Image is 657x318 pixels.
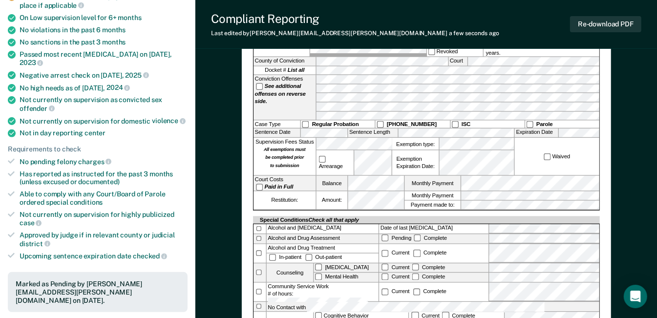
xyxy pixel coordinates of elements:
[152,117,186,125] span: violence
[20,211,188,227] div: Not currently on supervision for highly publicized
[264,147,306,169] strong: All exemptions must be completed prior to submission
[412,264,419,271] input: Complete
[20,59,43,66] span: 2023
[20,84,188,92] div: No high needs as of [DATE],
[386,121,436,127] strong: [PHONE_NUMBER]
[308,216,359,223] span: Check all that apply
[318,156,325,163] input: Arrearage
[211,30,499,37] div: Last edited by [PERSON_NAME][EMAIL_ADDRESS][PERSON_NAME][DOMAIN_NAME]
[20,26,188,34] div: No violations in the past 6
[412,250,448,256] label: Complete
[412,289,447,295] div: Complete
[266,302,599,311] label: No Contact with
[287,67,304,74] strong: List all
[302,121,309,128] input: Regular Probation
[428,48,435,55] input: Revoked
[414,234,421,241] input: Complete
[570,16,641,32] button: Re-download PDF
[380,250,410,256] label: Current
[269,254,276,261] input: In-patient
[380,274,410,280] label: Current
[266,282,378,301] div: Community Service Work # of hours:
[314,273,378,282] label: Mental Health
[78,178,119,186] span: documented)
[544,153,551,160] input: Waived
[20,252,188,260] div: Upcoming sentence expiration date
[20,14,188,22] div: On Low supervision level for 6+
[348,129,398,137] label: Sentence Length
[392,138,439,149] label: Exemption type:
[381,234,388,241] input: Pending
[404,191,461,200] label: Monthly Payment
[380,234,412,241] label: Pending
[256,83,263,90] input: See additional offenses on reverse side.
[307,302,545,313] input: No Contact with
[404,176,461,191] label: Monthly Payment
[20,157,188,166] div: No pending felony
[8,145,188,153] div: Requirements to check
[256,184,263,191] input: Paid in Full
[102,26,126,34] span: months
[380,289,410,295] label: Current
[304,254,343,260] label: Out-patient
[542,153,571,161] label: Waived
[381,289,388,296] input: Current
[133,252,167,260] span: checked
[404,201,461,209] label: Payment made to:
[312,121,359,127] strong: Regular Probation
[20,219,42,227] span: case
[266,224,378,233] div: Alcohol and [MEDICAL_DATA]
[526,121,533,128] input: Parole
[254,75,316,120] div: Conviction Offenses
[79,158,112,166] span: charges
[118,14,142,21] span: months
[381,250,388,257] input: Current
[20,117,188,126] div: Not currently on supervision for domestic
[315,274,322,280] input: Mental Health
[379,224,489,233] label: Date of last [MEDICAL_DATA]
[380,264,410,270] label: Current
[102,38,126,46] span: months
[305,254,312,261] input: Out-patient
[392,150,439,175] div: Exemption Expiration Date:
[316,191,347,209] label: Amount:
[268,254,304,260] label: In-patient
[20,190,188,207] div: Able to comply with any Court/Board of Parole ordered special
[266,263,313,282] div: Counseling
[412,274,419,280] input: Complete
[16,280,180,304] div: Marked as Pending by [PERSON_NAME][EMAIL_ADDRESS][PERSON_NAME][DOMAIN_NAME] on [DATE].
[254,84,305,105] strong: See additional offenses on reverse side.
[515,129,558,137] label: Expiration Date
[449,30,499,37] span: a few seconds ago
[70,198,103,206] span: conditions
[254,138,316,175] div: Supervision Fees Status
[20,170,188,187] div: Has reported as instructed for the past 3 months (unless excused or
[254,57,316,65] label: County of Conviction
[265,66,304,74] span: Docket #
[411,264,446,270] label: Complete
[125,71,148,79] span: 2025
[106,84,130,91] span: 2024
[266,234,378,243] div: Alcohol and Drug Assessment
[264,184,293,191] strong: Paid in Full
[536,121,552,127] strong: Parole
[20,50,188,67] div: Passed most recent [MEDICAL_DATA] on [DATE],
[624,285,647,308] div: Open Intercom Messenger
[254,176,316,191] div: Court Costs
[413,289,420,296] input: Complete
[411,274,446,280] label: Complete
[254,129,300,137] label: Sentence Date
[20,105,55,112] span: offender
[461,121,470,127] strong: ISC
[20,129,188,137] div: Not in day reporting
[377,121,383,128] input: [PHONE_NUMBER]
[20,96,188,112] div: Not currently on supervision as convicted sex
[448,57,467,65] label: Court
[211,12,499,26] div: Compliant Reporting
[413,250,420,257] input: Complete
[266,244,378,253] div: Alcohol and Drug Treatment
[20,240,50,248] span: district
[254,121,300,128] div: Case Type
[316,176,347,191] label: Balance
[318,155,352,170] label: Arrearage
